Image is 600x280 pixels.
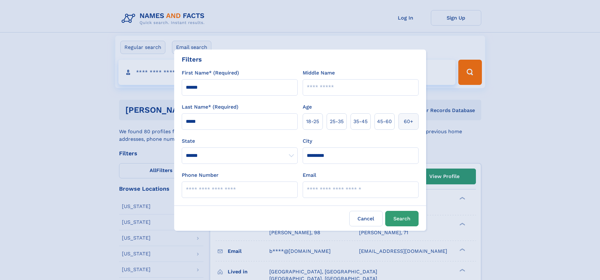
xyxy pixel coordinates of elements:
[182,103,238,111] label: Last Name* (Required)
[353,118,368,125] span: 35‑45
[404,118,413,125] span: 60+
[303,171,316,179] label: Email
[306,118,319,125] span: 18‑25
[303,103,312,111] label: Age
[377,118,392,125] span: 45‑60
[330,118,344,125] span: 25‑35
[303,137,312,145] label: City
[182,171,219,179] label: Phone Number
[349,211,383,226] label: Cancel
[303,69,335,77] label: Middle Name
[182,55,202,64] div: Filters
[182,137,298,145] label: State
[385,211,419,226] button: Search
[182,69,239,77] label: First Name* (Required)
